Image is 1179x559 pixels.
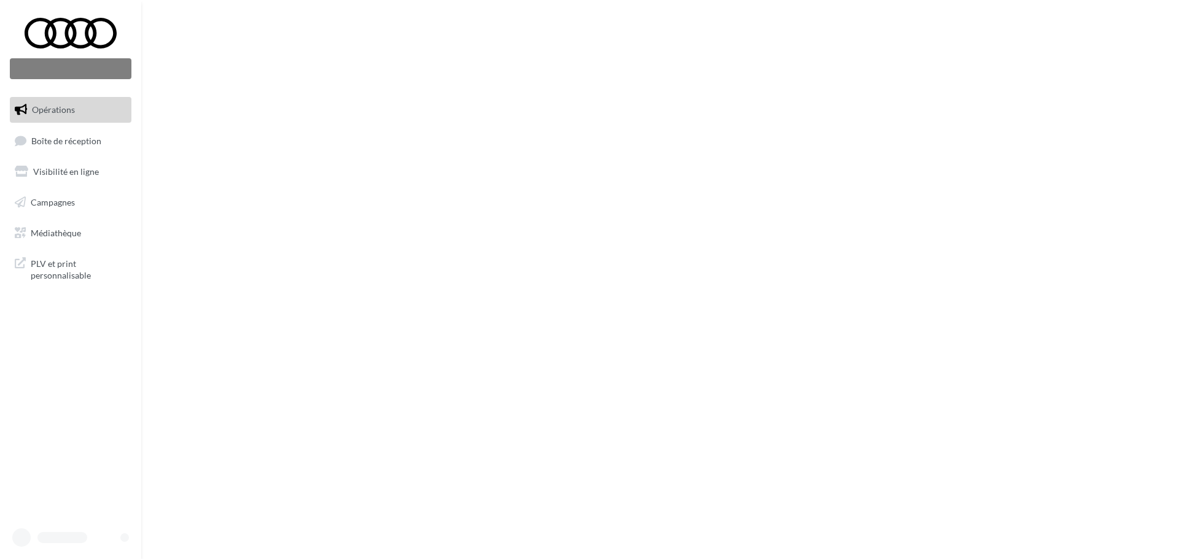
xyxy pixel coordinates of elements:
a: Boîte de réception [7,128,134,154]
span: Opérations [32,104,75,115]
a: PLV et print personnalisable [7,250,134,287]
span: Campagnes [31,197,75,207]
span: Boîte de réception [31,135,101,145]
div: Nouvelle campagne [10,58,131,79]
a: Visibilité en ligne [7,159,134,185]
a: Campagnes [7,190,134,215]
a: Opérations [7,97,134,123]
span: Visibilité en ligne [33,166,99,177]
span: PLV et print personnalisable [31,255,126,282]
span: Médiathèque [31,227,81,237]
a: Médiathèque [7,220,134,246]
